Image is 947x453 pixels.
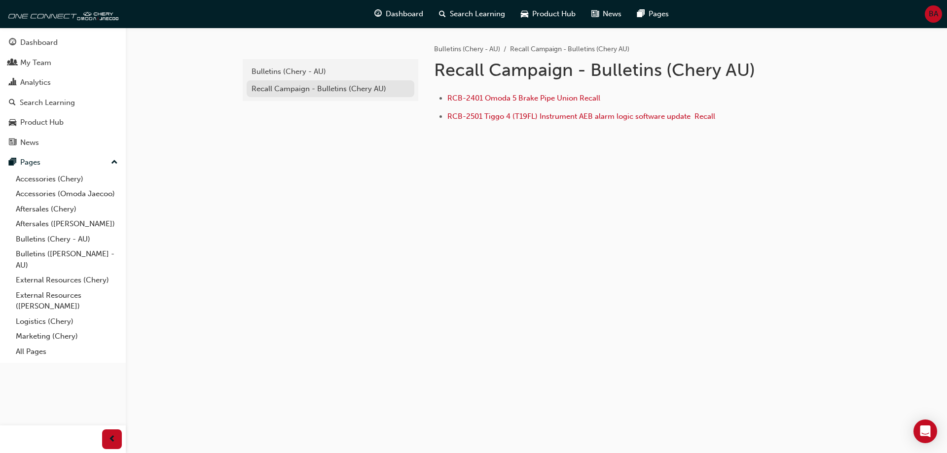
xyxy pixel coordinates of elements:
[4,34,122,52] a: Dashboard
[447,112,715,121] span: RCB-2501 Tiggo 4 (T19FL) Instrument AEB alarm logic software update ﻿ Recall
[12,246,122,273] a: Bulletins ([PERSON_NAME] - AU)
[247,80,414,98] a: Recall Campaign - Bulletins (Chery AU)
[12,216,122,232] a: Aftersales ([PERSON_NAME])
[366,4,431,24] a: guage-iconDashboard
[12,273,122,288] a: External Resources (Chery)
[629,4,677,24] a: pages-iconPages
[4,32,122,153] button: DashboardMy TeamAnalyticsSearch LearningProduct HubNews
[12,186,122,202] a: Accessories (Omoda Jaecoo)
[20,37,58,48] div: Dashboard
[637,8,645,20] span: pages-icon
[386,8,423,20] span: Dashboard
[5,4,118,24] img: oneconnect
[9,59,16,68] span: people-icon
[252,83,409,95] div: Recall Campaign - Bulletins (Chery AU)
[4,153,122,172] button: Pages
[252,66,409,77] div: Bulletins (Chery - AU)
[4,94,122,112] a: Search Learning
[532,8,576,20] span: Product Hub
[434,59,758,81] h1: Recall Campaign - Bulletins (Chery AU)
[20,157,40,168] div: Pages
[447,94,600,103] a: RCB-2401 Omoda 5 Brake Pipe Union Recall
[521,8,528,20] span: car-icon
[20,57,51,69] div: My Team
[4,134,122,152] a: News
[12,344,122,359] a: All Pages
[450,8,505,20] span: Search Learning
[9,158,16,167] span: pages-icon
[447,112,715,121] a: RCB-2501 Tiggo 4 (T19FL) Instrument AEB alarm logic software update Recall
[12,288,122,314] a: External Resources ([PERSON_NAME])
[591,8,599,20] span: news-icon
[12,314,122,329] a: Logistics (Chery)
[12,329,122,344] a: Marketing (Chery)
[913,419,937,443] div: Open Intercom Messenger
[925,5,942,23] button: BA
[649,8,669,20] span: Pages
[9,99,16,107] span: search-icon
[12,202,122,217] a: Aftersales (Chery)
[603,8,621,20] span: News
[4,54,122,72] a: My Team
[12,232,122,247] a: Bulletins (Chery - AU)
[9,78,16,87] span: chart-icon
[20,77,51,88] div: Analytics
[374,8,382,20] span: guage-icon
[929,8,938,20] span: BA
[20,117,64,128] div: Product Hub
[111,156,118,169] span: up-icon
[9,118,16,127] span: car-icon
[20,97,75,108] div: Search Learning
[4,113,122,132] a: Product Hub
[4,73,122,92] a: Analytics
[247,63,414,80] a: Bulletins (Chery - AU)
[9,139,16,147] span: news-icon
[12,172,122,187] a: Accessories (Chery)
[583,4,629,24] a: news-iconNews
[109,433,116,446] span: prev-icon
[439,8,446,20] span: search-icon
[434,45,500,53] a: Bulletins (Chery - AU)
[9,38,16,47] span: guage-icon
[431,4,513,24] a: search-iconSearch Learning
[20,137,39,148] div: News
[510,44,629,55] li: Recall Campaign - Bulletins (Chery AU)
[513,4,583,24] a: car-iconProduct Hub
